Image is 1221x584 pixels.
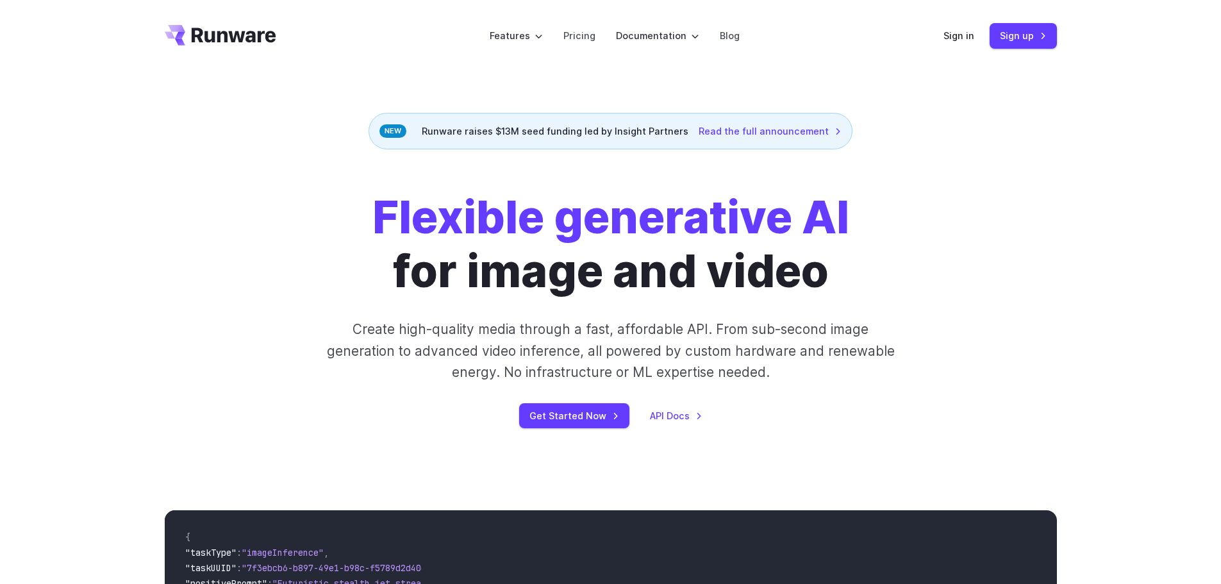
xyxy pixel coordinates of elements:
a: Get Started Now [519,403,629,428]
span: "taskUUID" [185,562,237,574]
span: , [324,547,329,558]
span: "taskType" [185,547,237,558]
label: Features [490,28,543,43]
strong: Flexible generative AI [372,190,849,244]
span: : [237,562,242,574]
a: Pricing [563,28,595,43]
p: Create high-quality media through a fast, affordable API. From sub-second image generation to adv... [325,319,896,383]
span: "imageInference" [242,547,324,558]
a: Sign in [943,28,974,43]
a: Blog [720,28,740,43]
a: Sign up [990,23,1057,48]
span: "7f3ebcb6-b897-49e1-b98c-f5789d2d40d7" [242,562,436,574]
label: Documentation [616,28,699,43]
h1: for image and video [372,190,849,298]
a: Go to / [165,25,276,46]
span: { [185,531,190,543]
span: : [237,547,242,558]
a: Read the full announcement [699,124,842,138]
a: API Docs [650,408,702,423]
div: Runware raises $13M seed funding led by Insight Partners [369,113,852,149]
